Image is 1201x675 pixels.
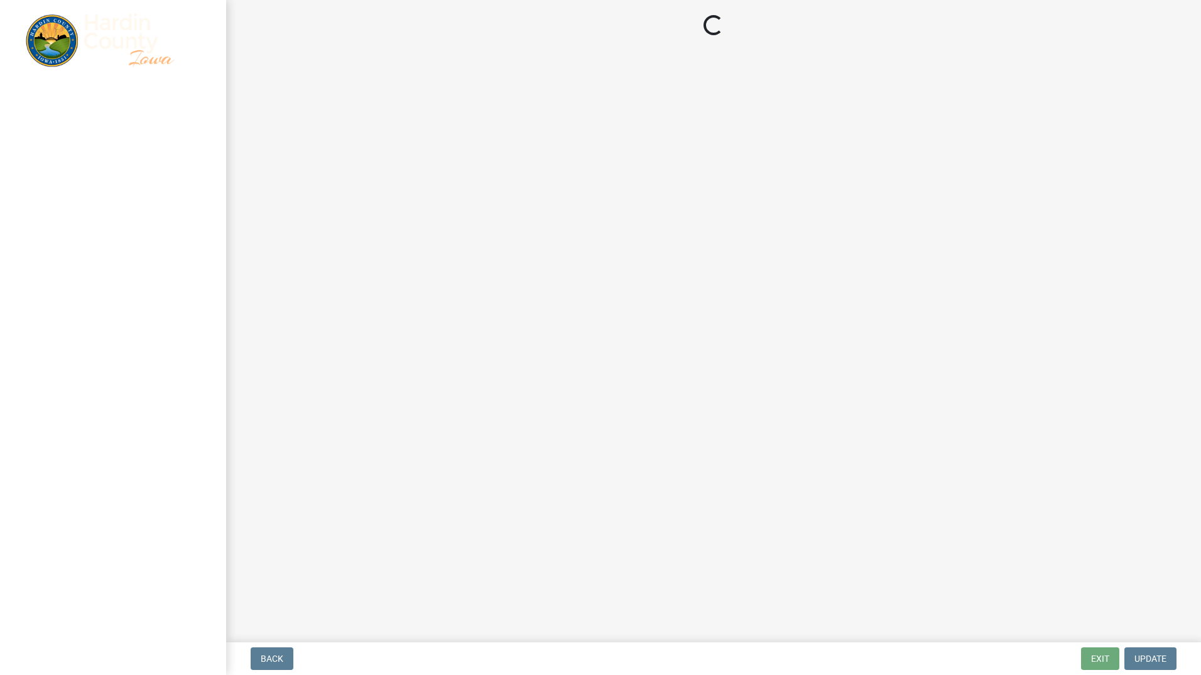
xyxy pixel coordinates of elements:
button: Update [1124,647,1177,670]
img: Hardin County, Iowa [25,13,206,67]
button: Exit [1081,647,1119,670]
span: Update [1134,654,1166,664]
button: Back [251,647,293,670]
span: Back [261,654,283,664]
